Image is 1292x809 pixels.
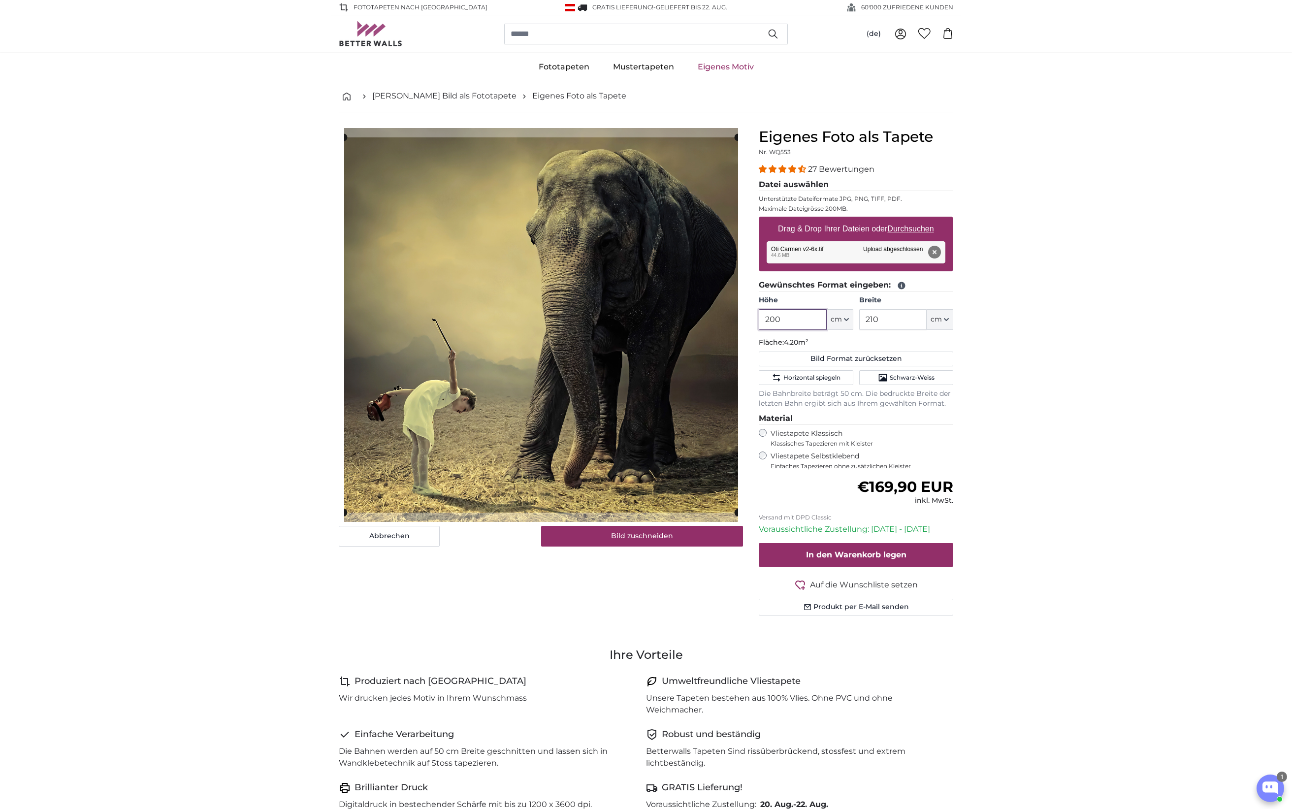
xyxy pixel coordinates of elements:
label: Drag & Drop Ihrer Dateien oder [774,219,938,239]
h4: Robust und beständig [662,728,761,742]
a: Fototapeten [527,54,601,80]
a: Eigenes Foto als Tapete [532,90,626,102]
h4: Umweltfreundliche Vliestapete [662,675,801,688]
button: In den Warenkorb legen [759,543,953,567]
label: Höhe [759,295,853,305]
legend: Datei auswählen [759,179,953,191]
button: Schwarz-Weiss [859,370,953,385]
label: Vliestapete Klassisch [771,429,945,448]
p: Voraussichtliche Zustellung: [DATE] - [DATE] [759,523,953,535]
p: Die Bahnen werden auf 50 cm Breite geschnitten und lassen sich in Wandklebetechnik auf Stoss tape... [339,745,638,769]
h4: Produziert nach [GEOGRAPHIC_DATA] [355,675,526,688]
span: - [653,3,727,11]
img: Österreich [565,4,575,11]
h1: Eigenes Foto als Tapete [759,128,953,146]
span: Klassisches Tapezieren mit Kleister [771,440,945,448]
button: Auf die Wunschliste setzen [759,579,953,591]
b: - [760,800,828,809]
div: 1 [1277,772,1287,782]
h3: Ihre Vorteile [339,647,953,663]
span: 20. Aug. [760,800,793,809]
span: cm [931,315,942,324]
span: 4.20m² [784,338,808,347]
button: Open chatbox [1257,775,1284,802]
span: Nr. WQ553 [759,148,791,156]
p: Maximale Dateigrösse 200MB. [759,205,953,213]
button: cm [827,309,853,330]
a: Mustertapeten [601,54,686,80]
p: Betterwalls Tapeten Sind rissüberbrückend, stossfest und extrem lichtbeständig. [646,745,945,769]
span: 27 Bewertungen [808,164,874,174]
a: [PERSON_NAME] Bild als Fototapete [372,90,517,102]
span: €169,90 EUR [857,478,953,496]
nav: breadcrumbs [339,80,953,112]
button: Abbrechen [339,526,440,547]
button: Bild Format zurücksetzen [759,352,953,366]
p: Wir drucken jedes Motiv in Ihrem Wunschmass [339,692,527,704]
span: Auf die Wunschliste setzen [810,579,918,591]
span: Fototapeten nach [GEOGRAPHIC_DATA] [354,3,487,12]
h4: Brillianter Druck [355,781,428,795]
button: Horizontal spiegeln [759,370,853,385]
span: Geliefert bis 22. Aug. [656,3,727,11]
h4: Einfache Verarbeitung [355,728,454,742]
p: Unterstützte Dateiformate JPG, PNG, TIFF, PDF. [759,195,953,203]
a: Eigenes Motiv [686,54,766,80]
span: 4.41 stars [759,164,808,174]
label: Vliestapete Selbstklebend [771,452,953,470]
legend: Material [759,413,953,425]
p: Fläche: [759,338,953,348]
button: (de) [859,25,889,43]
h4: GRATIS Lieferung! [662,781,743,795]
span: 22. Aug. [796,800,828,809]
span: GRATIS Lieferung! [592,3,653,11]
span: In den Warenkorb legen [806,550,906,559]
button: Bild zuschneiden [541,526,743,547]
img: Betterwalls [339,21,403,46]
button: cm [927,309,953,330]
legend: Gewünschtes Format eingeben: [759,279,953,291]
label: Breite [859,295,953,305]
p: Die Bahnbreite beträgt 50 cm. Die bedruckte Breite der letzten Bahn ergibt sich aus Ihrem gewählt... [759,389,953,409]
button: Produkt per E-Mail senden [759,599,953,615]
span: Einfaches Tapezieren ohne zusätzlichen Kleister [771,462,953,470]
span: cm [831,315,842,324]
u: Durchsuchen [888,225,934,233]
p: Unsere Tapeten bestehen aus 100% Vlies. Ohne PVC und ohne Weichmacher. [646,692,945,716]
span: Schwarz-Weiss [890,374,935,382]
p: Versand mit DPD Classic [759,514,953,521]
span: Horizontal spiegeln [783,374,840,382]
div: inkl. MwSt. [857,496,953,506]
span: 60'000 ZUFRIEDENE KUNDEN [861,3,953,12]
